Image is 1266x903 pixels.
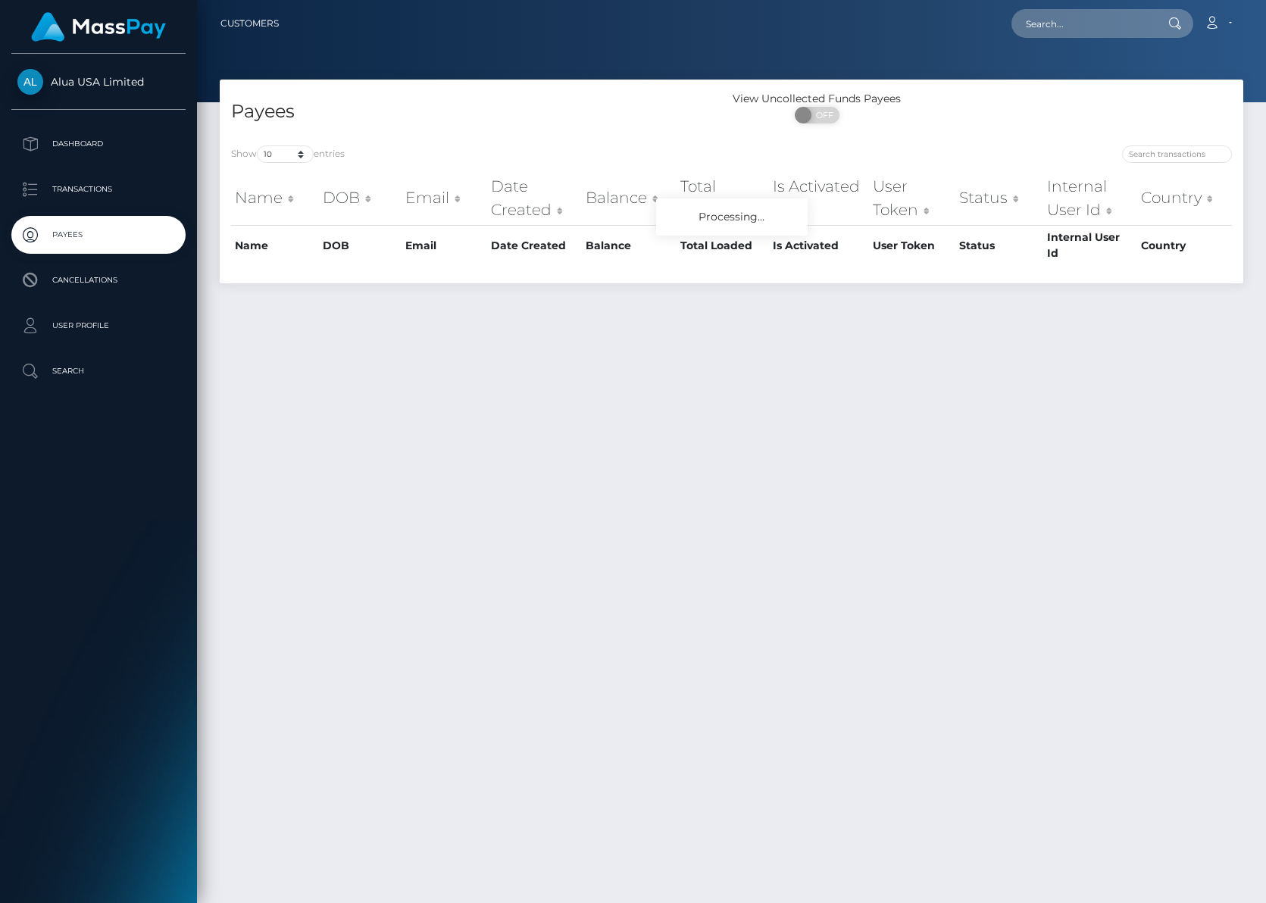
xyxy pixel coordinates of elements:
[11,216,186,254] a: Payees
[1043,225,1137,265] th: Internal User Id
[17,133,180,155] p: Dashboard
[582,225,677,265] th: Balance
[231,225,319,265] th: Name
[487,225,582,265] th: Date Created
[257,145,314,163] select: Showentries
[1043,171,1137,225] th: Internal User Id
[319,171,402,225] th: DOB
[17,69,43,95] img: Alua USA Limited
[11,75,186,89] span: Alua USA Limited
[11,261,186,299] a: Cancellations
[402,171,487,225] th: Email
[955,171,1043,225] th: Status
[11,170,186,208] a: Transactions
[677,225,769,265] th: Total Loaded
[1011,9,1154,38] input: Search...
[769,225,869,265] th: Is Activated
[11,125,186,163] a: Dashboard
[402,225,487,265] th: Email
[869,225,955,265] th: User Token
[17,314,180,337] p: User Profile
[319,225,402,265] th: DOB
[17,269,180,292] p: Cancellations
[231,145,345,163] label: Show entries
[1137,171,1232,225] th: Country
[1137,225,1232,265] th: Country
[955,225,1043,265] th: Status
[17,178,180,201] p: Transactions
[803,107,841,123] span: OFF
[31,12,166,42] img: MassPay Logo
[17,360,180,383] p: Search
[231,171,319,225] th: Name
[582,171,677,225] th: Balance
[869,171,955,225] th: User Token
[220,8,279,39] a: Customers
[656,198,808,236] div: Processing...
[677,171,769,225] th: Total Loaded
[11,307,186,345] a: User Profile
[769,171,869,225] th: Is Activated
[732,91,902,107] div: View Uncollected Funds Payees
[11,352,186,390] a: Search
[17,223,180,246] p: Payees
[1122,145,1232,163] input: Search transactions
[487,171,582,225] th: Date Created
[231,98,721,125] h4: Payees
